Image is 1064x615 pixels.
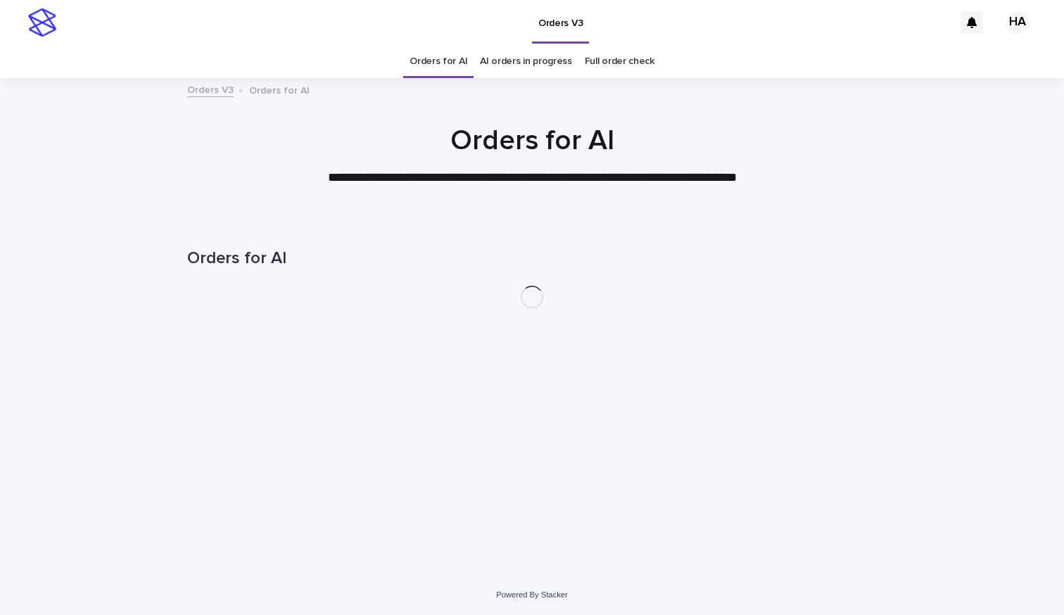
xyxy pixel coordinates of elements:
div: HA [1006,11,1029,34]
a: Powered By Stacker [496,590,567,599]
a: Orders for AI [410,45,467,78]
h1: Orders for AI [187,124,877,158]
p: Orders for AI [249,82,310,97]
a: AI orders in progress [480,45,572,78]
a: Orders V3 [187,81,234,97]
img: stacker-logo-s-only.png [28,8,56,37]
h1: Orders for AI [187,248,877,269]
a: Full order check [585,45,654,78]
